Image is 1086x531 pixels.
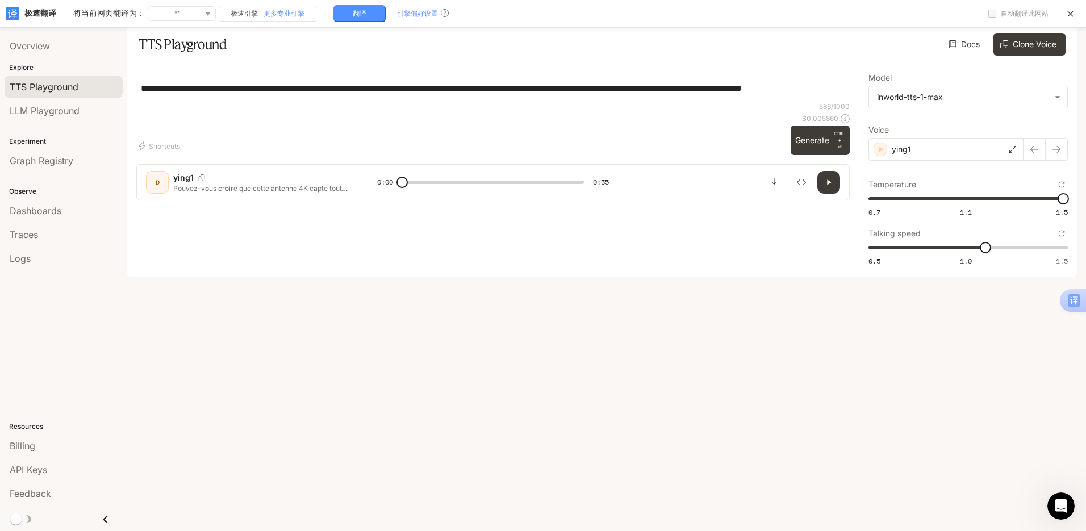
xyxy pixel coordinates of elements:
button: GenerateCTRL +⏎ [791,126,850,155]
span: 1.5 [1056,256,1068,266]
div: D [148,173,166,191]
span: 1.1 [960,207,972,217]
p: Model [868,74,892,82]
button: Reset to default [1055,178,1068,191]
span: 0.5 [868,256,880,266]
p: CTRL + [834,130,845,144]
span: 1.0 [960,256,972,266]
p: $ 0.005860 [802,114,838,123]
p: Pouvez-vous croire que cette antenne 4K capte toutes les chaînes ? Je l'ai découverte grâce à mon... [173,183,350,193]
p: ⏎ [834,130,845,150]
span: 0:35 [593,177,609,188]
iframe: Intercom live chat [1047,492,1075,520]
div: inworld-tts-1-max [869,86,1067,108]
div: inworld-tts-1-max [877,91,1049,103]
p: 586 / 1000 [819,102,850,111]
p: Temperature [868,181,916,189]
p: ying1 [173,172,194,183]
h1: TTS Playground [139,33,227,56]
button: Shortcuts [136,137,185,155]
a: Docs [946,33,984,56]
p: Voice [868,126,889,134]
span: 0.7 [868,207,880,217]
button: Inspect [790,171,813,194]
button: Copy Voice ID [194,174,210,181]
button: Download audio [763,171,786,194]
p: Talking speed [868,229,921,237]
button: Clone Voice [993,33,1066,56]
button: Reset to default [1055,227,1068,240]
span: 1.5 [1056,207,1068,217]
span: 0:00 [377,177,393,188]
p: ying1 [892,144,911,155]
